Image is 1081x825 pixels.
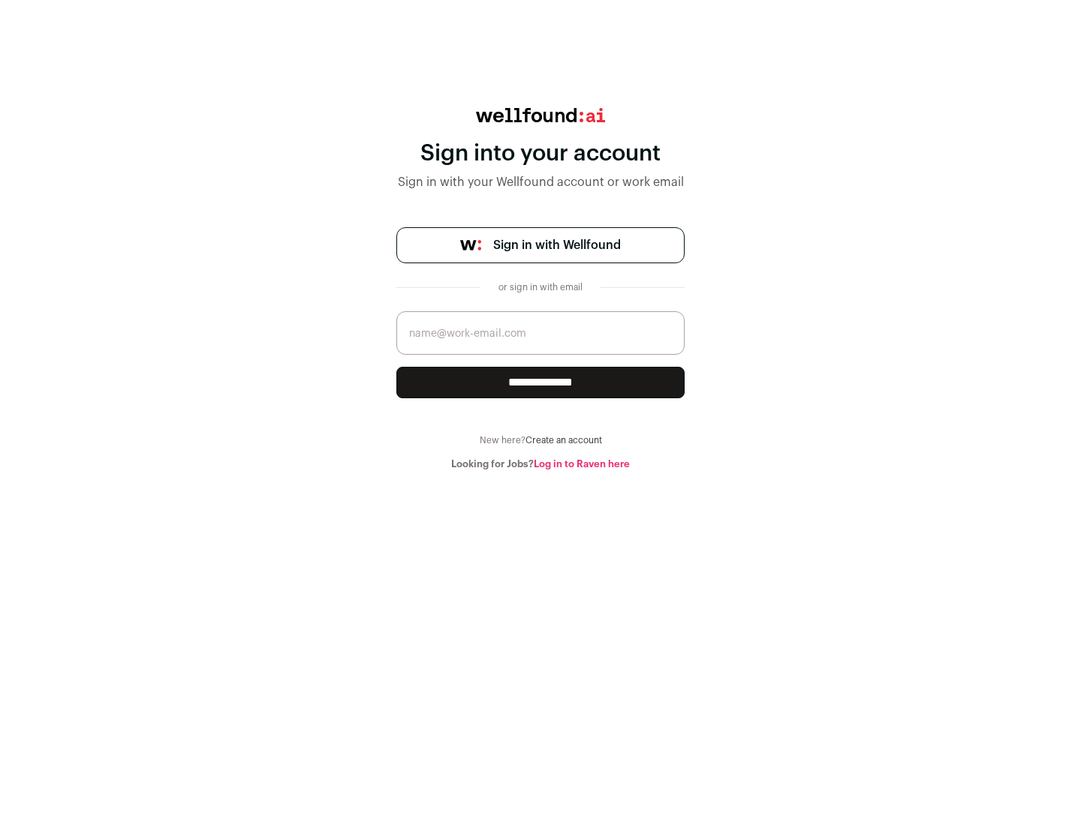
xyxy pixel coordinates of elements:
[476,108,605,122] img: wellfound:ai
[492,281,589,293] div: or sign in with email
[396,311,685,355] input: name@work-email.com
[396,227,685,263] a: Sign in with Wellfound
[525,436,602,445] a: Create an account
[460,240,481,250] img: wellfound-symbol-flush-black-fb3c872781a75f747ccb3a119075da62bfe97bd399995f84a933054e44a575c4.png
[396,173,685,191] div: Sign in with your Wellfound account or work email
[396,140,685,167] div: Sign into your account
[534,459,630,469] a: Log in to Raven here
[396,458,685,470] div: Looking for Jobs?
[396,434,685,446] div: New here?
[493,236,621,254] span: Sign in with Wellfound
